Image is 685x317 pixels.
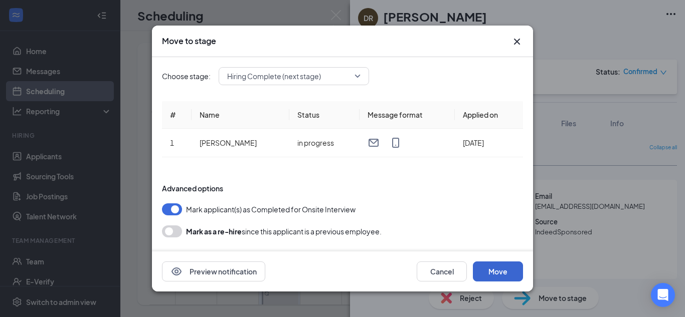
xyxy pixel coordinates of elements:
th: Name [192,101,289,129]
th: Message format [360,101,455,129]
span: 1 [170,138,174,147]
td: [PERSON_NAME] [192,129,289,157]
span: Hiring Complete (next stage) [227,69,321,84]
div: since this applicant is a previous employee. [186,225,382,237]
button: Close [511,36,523,48]
button: Cancel [417,261,467,281]
th: Applied on [455,101,523,129]
span: Choose stage: [162,71,211,82]
svg: Cross [511,36,523,48]
button: Move [473,261,523,281]
td: in progress [289,129,360,157]
td: [DATE] [455,129,523,157]
svg: Eye [170,265,183,277]
button: EyePreview notification [162,261,265,281]
span: Mark applicant(s) as Completed for Onsite Interview [186,203,356,215]
th: # [162,101,192,129]
b: Mark as a re-hire [186,227,242,236]
th: Status [289,101,360,129]
div: Open Intercom Messenger [651,283,675,307]
h3: Move to stage [162,36,216,47]
div: Advanced options [162,183,523,193]
svg: MobileSms [390,137,402,149]
svg: Email [368,137,380,149]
